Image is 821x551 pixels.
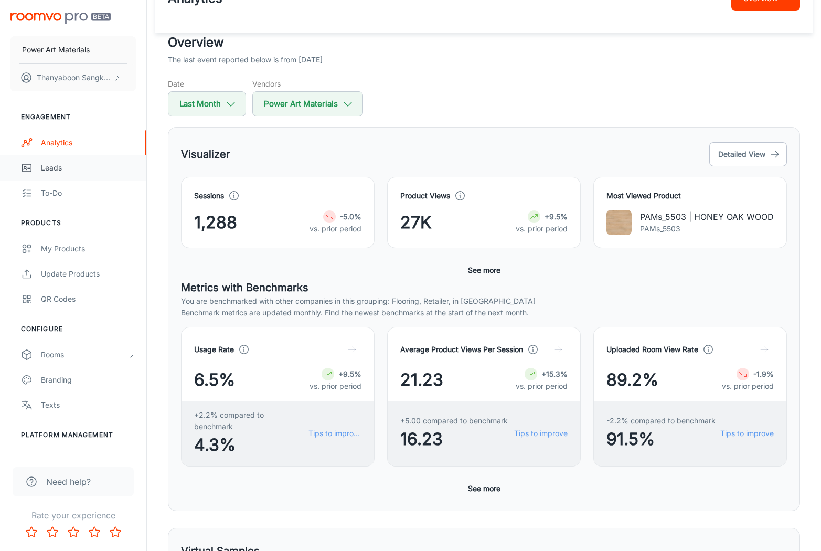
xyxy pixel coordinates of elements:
[516,380,568,392] p: vs. prior period
[400,344,523,355] h4: Average Product Views Per Session
[10,64,136,91] button: Thanyaboon Sangkhavichit
[194,409,304,432] span: +2.2% compared to benchmark
[252,78,363,89] h5: Vendors
[42,522,63,543] button: Rate 2 star
[46,475,91,488] span: Need help?
[252,91,363,116] button: Power Art Materials
[606,415,716,427] span: -2.2% compared to benchmark
[181,307,787,319] p: Benchmark metrics are updated monthly. Find the newest benchmarks at the start of the next month.
[640,210,774,223] p: PAMs_5503 | HONEY OAK WOOD
[168,91,246,116] button: Last Month
[41,137,136,149] div: Analytics
[10,13,111,24] img: Roomvo PRO Beta
[606,367,658,393] span: 89.2%
[606,210,632,235] img: PAMs_5503 | HONEY OAK WOOD
[308,428,361,439] a: Tips to improve
[400,427,508,452] span: 16.23
[310,223,361,235] p: vs. prior period
[41,349,127,361] div: Rooms
[41,268,136,280] div: Update Products
[41,293,136,305] div: QR Codes
[753,369,774,378] strong: -1.9%
[194,210,237,235] span: 1,288
[640,223,774,235] p: PAMs_5503
[722,380,774,392] p: vs. prior period
[181,280,787,295] h5: Metrics with Benchmarks
[10,36,136,63] button: Power Art Materials
[606,427,716,452] span: 91.5%
[720,428,774,439] a: Tips to improve
[606,190,774,202] h4: Most Viewed Product
[8,509,138,522] p: Rate your experience
[709,142,787,166] button: Detailed View
[105,522,126,543] button: Rate 5 star
[338,369,361,378] strong: +9.5%
[514,428,568,439] a: Tips to improve
[464,261,505,280] button: See more
[310,380,361,392] p: vs. prior period
[194,432,304,458] span: 4.3%
[400,190,450,202] h4: Product Views
[22,44,90,56] p: Power Art Materials
[37,72,111,83] p: Thanyaboon Sangkhavichit
[41,243,136,255] div: My Products
[400,210,432,235] span: 27K
[181,295,787,307] p: You are benchmarked with other companies in this grouping: Flooring, Retailer, in [GEOGRAPHIC_DATA]
[516,223,568,235] p: vs. prior period
[194,367,235,393] span: 6.5%
[168,33,800,52] h2: Overview
[41,187,136,199] div: To-do
[194,190,224,202] h4: Sessions
[194,344,234,355] h4: Usage Rate
[181,146,230,162] h5: Visualizer
[41,162,136,174] div: Leads
[41,374,136,386] div: Branding
[63,522,84,543] button: Rate 3 star
[340,212,361,221] strong: -5.0%
[84,522,105,543] button: Rate 4 star
[400,367,443,393] span: 21.23
[168,54,323,66] p: The last event reported below is from [DATE]
[545,212,568,221] strong: +9.5%
[21,522,42,543] button: Rate 1 star
[400,415,508,427] span: +5.00 compared to benchmark
[464,479,505,498] button: See more
[606,344,698,355] h4: Uploaded Room View Rate
[541,369,568,378] strong: +15.3%
[41,399,136,411] div: Texts
[168,78,246,89] h5: Date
